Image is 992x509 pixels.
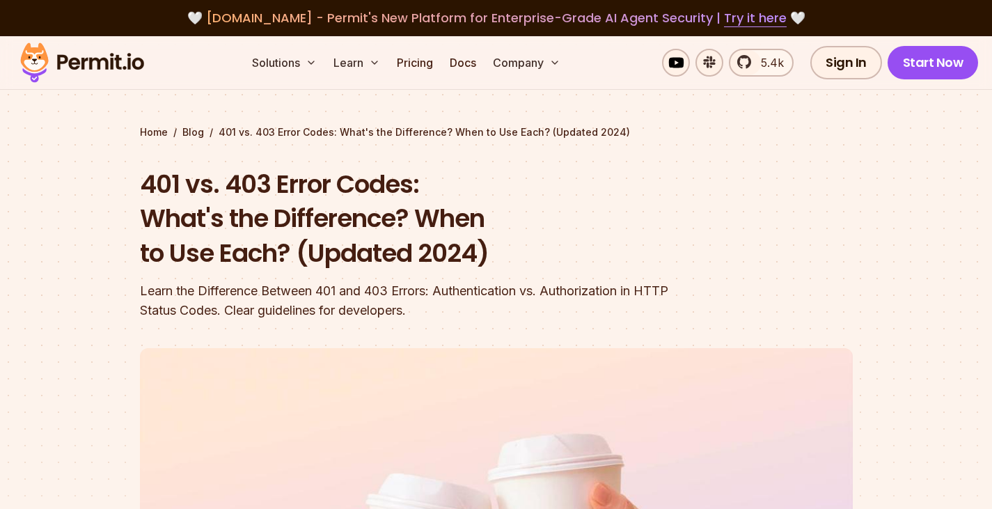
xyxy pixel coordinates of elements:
button: Solutions [246,49,322,77]
a: 5.4k [729,49,794,77]
span: 5.4k [753,54,784,71]
a: Home [140,125,168,139]
img: Permit logo [14,39,150,86]
button: Learn [328,49,386,77]
div: / / [140,125,853,139]
span: [DOMAIN_NAME] - Permit's New Platform for Enterprise-Grade AI Agent Security | [206,9,787,26]
a: Start Now [888,46,979,79]
button: Company [487,49,566,77]
a: Blog [182,125,204,139]
a: Sign In [810,46,882,79]
a: Pricing [391,49,439,77]
h1: 401 vs. 403 Error Codes: What's the Difference? When to Use Each? (Updated 2024) [140,167,675,271]
a: Docs [444,49,482,77]
div: Learn the Difference Between 401 and 403 Errors: Authentication vs. Authorization in HTTP Status ... [140,281,675,320]
div: 🤍 🤍 [33,8,959,28]
a: Try it here [724,9,787,27]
